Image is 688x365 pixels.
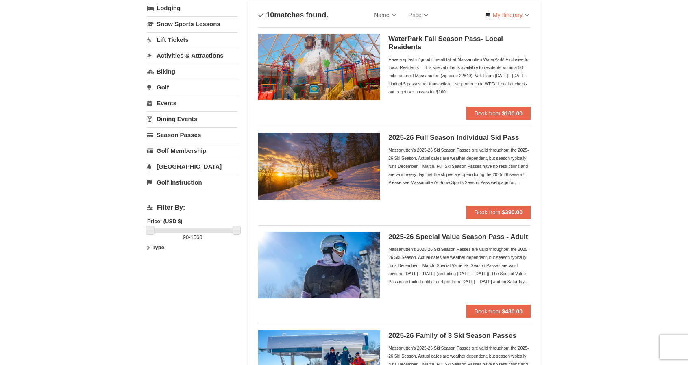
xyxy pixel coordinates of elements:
[466,107,531,120] button: Book from $100.00
[388,245,531,286] div: Massanutten's 2025-26 Ski Season Passes are valid throughout the 2025-26 Ski Season. Actual dates...
[147,233,238,241] label: -
[466,305,531,318] button: Book from $480.00
[258,11,328,19] h4: matches found.
[368,7,402,23] a: Name
[147,175,238,190] a: Golf Instruction
[388,146,531,187] div: Massanutten's 2025-26 Ski Season Passes are valid throughout the 2025-26 Ski Season. Actual dates...
[147,111,238,126] a: Dining Events
[147,64,238,79] a: Biking
[502,110,523,117] strong: $100.00
[152,244,164,250] strong: Type
[502,209,523,215] strong: $390.00
[147,143,238,158] a: Golf Membership
[147,218,183,224] strong: Price: (USD $)
[147,159,238,174] a: [GEOGRAPHIC_DATA]
[183,234,189,240] span: 90
[502,308,523,315] strong: $480.00
[475,308,501,315] span: Book from
[147,204,238,211] h4: Filter By:
[258,232,380,298] img: 6619937-198-dda1df27.jpg
[266,11,274,19] span: 10
[475,110,501,117] span: Book from
[403,7,435,23] a: Price
[147,127,238,142] a: Season Passes
[388,35,531,51] h5: WaterPark Fall Season Pass- Local Residents
[147,16,238,31] a: Snow Sports Lessons
[258,34,380,100] img: 6619937-212-8c750e5f.jpg
[475,209,501,215] span: Book from
[147,1,238,15] a: Lodging
[147,48,238,63] a: Activities & Attractions
[480,9,535,21] a: My Itinerary
[258,133,380,199] img: 6619937-208-2295c65e.jpg
[147,80,238,95] a: Golf
[466,206,531,219] button: Book from $390.00
[147,32,238,47] a: Lift Tickets
[191,234,202,240] span: 1560
[388,134,531,142] h5: 2025-26 Full Season Individual Ski Pass
[388,233,531,241] h5: 2025-26 Special Value Season Pass - Adult
[388,332,531,340] h5: 2025-26 Family of 3 Ski Season Passes
[388,55,531,96] div: Have a splashin' good time all fall at Massanutten WaterPark! Exclusive for Local Residents – Thi...
[147,96,238,111] a: Events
